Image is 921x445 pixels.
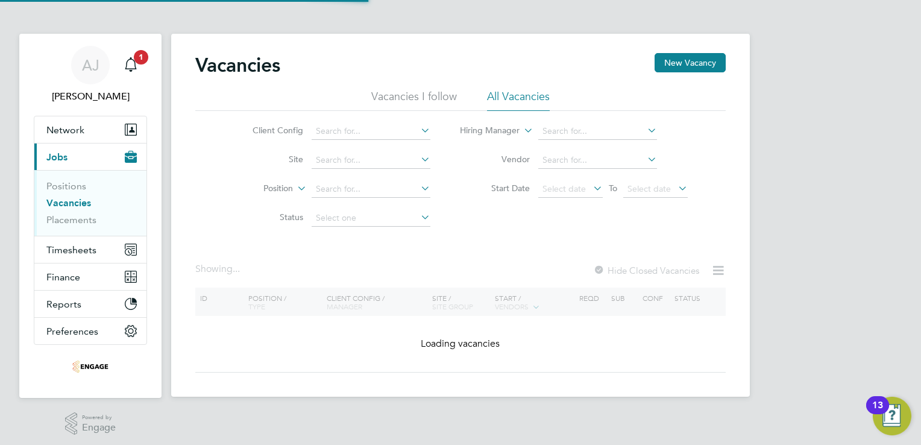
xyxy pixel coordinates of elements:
label: Site [234,154,303,165]
span: Select date [542,183,586,194]
button: Timesheets [34,236,146,263]
span: Finance [46,271,80,283]
label: Position [224,183,293,195]
nav: Main navigation [19,34,162,398]
button: Open Resource Center, 13 new notifications [873,397,911,435]
a: Go to home page [34,357,147,376]
li: All Vacancies [487,89,550,111]
a: Vacancies [46,197,91,209]
div: Showing [195,263,242,276]
button: Network [34,116,146,143]
label: Hide Closed Vacancies [593,265,699,276]
div: 13 [872,405,883,421]
button: Reports [34,291,146,317]
span: Network [46,124,84,136]
label: Vendor [461,154,530,165]
a: Placements [46,214,96,226]
span: Reports [46,298,81,310]
span: To [605,180,621,196]
span: Select date [627,183,671,194]
span: Aggie Jasinska [34,89,147,104]
button: Finance [34,264,146,290]
span: AJ [82,57,99,73]
li: Vacancies I follow [371,89,457,111]
span: 1 [134,50,148,65]
label: Status [234,212,303,222]
a: Powered byEngage [65,412,116,435]
label: Start Date [461,183,530,194]
a: 1 [119,46,143,84]
span: Powered by [82,412,116,423]
input: Search for... [538,123,657,140]
span: Engage [82,423,116,433]
h2: Vacancies [195,53,280,77]
button: Preferences [34,318,146,344]
label: Client Config [234,125,303,136]
label: Hiring Manager [450,125,520,137]
div: Jobs [34,170,146,236]
span: Jobs [46,151,68,163]
input: Search for... [312,181,430,198]
button: New Vacancy [655,53,726,72]
a: AJ[PERSON_NAME] [34,46,147,104]
img: acceptrec-logo-retina.png [72,357,108,376]
input: Search for... [312,123,430,140]
input: Search for... [538,152,657,169]
input: Search for... [312,152,430,169]
span: ... [233,263,240,275]
a: Positions [46,180,86,192]
span: Preferences [46,326,98,337]
span: Timesheets [46,244,96,256]
button: Jobs [34,144,146,170]
input: Select one [312,210,430,227]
